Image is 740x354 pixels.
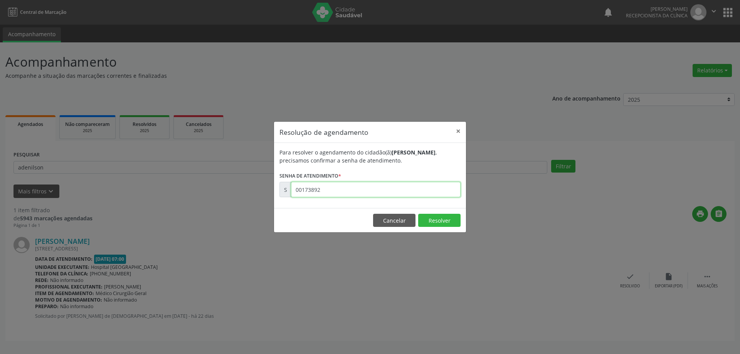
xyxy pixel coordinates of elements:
[451,122,466,141] button: Close
[279,182,291,197] div: S
[373,214,415,227] button: Cancelar
[279,127,368,137] h5: Resolução de agendamento
[418,214,461,227] button: Resolver
[279,170,341,182] label: Senha de atendimento
[279,148,461,164] div: Para resolver o agendamento do cidadão(ã) , precisamos confirmar a senha de atendimento.
[392,149,436,156] b: [PERSON_NAME]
